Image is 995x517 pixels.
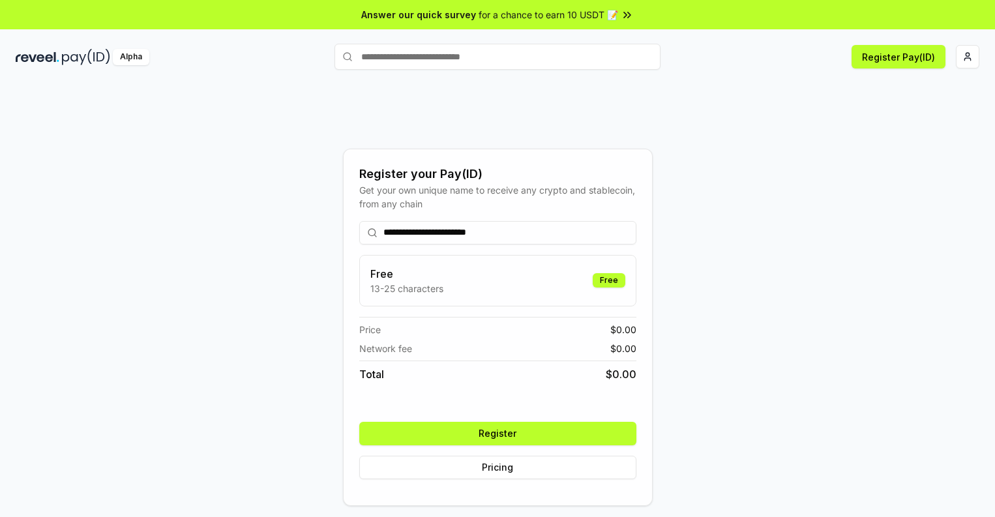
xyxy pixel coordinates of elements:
[359,183,636,211] div: Get your own unique name to receive any crypto and stablecoin, from any chain
[361,8,476,22] span: Answer our quick survey
[359,165,636,183] div: Register your Pay(ID)
[359,323,381,336] span: Price
[370,266,443,282] h3: Free
[359,456,636,479] button: Pricing
[593,273,625,288] div: Free
[359,366,384,382] span: Total
[610,323,636,336] span: $ 0.00
[479,8,618,22] span: for a chance to earn 10 USDT 📝
[852,45,945,68] button: Register Pay(ID)
[370,282,443,295] p: 13-25 characters
[610,342,636,355] span: $ 0.00
[16,49,59,65] img: reveel_dark
[359,422,636,445] button: Register
[359,342,412,355] span: Network fee
[62,49,110,65] img: pay_id
[606,366,636,382] span: $ 0.00
[113,49,149,65] div: Alpha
